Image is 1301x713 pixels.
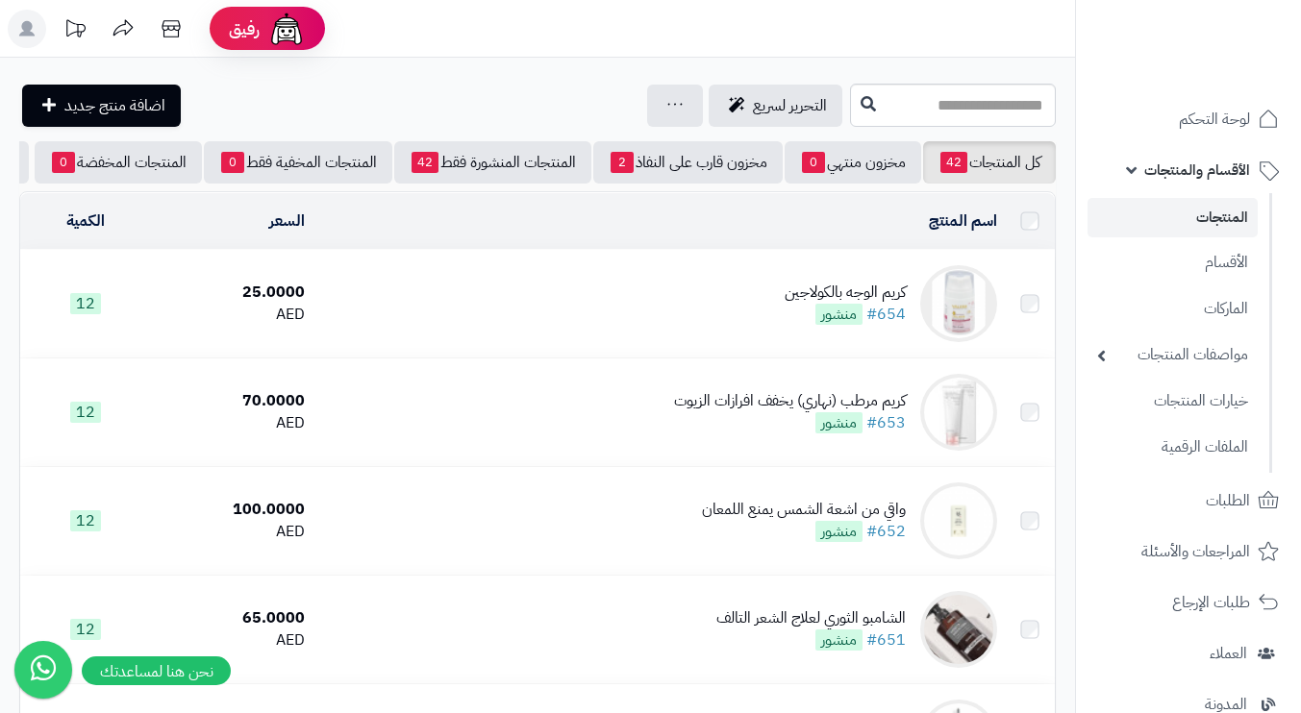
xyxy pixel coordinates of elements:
a: الأقسام [1088,242,1258,283]
div: كريم مرطب (نهاري) يخفف افرازات الزيوت [674,390,906,412]
a: العملاء [1088,630,1289,676]
a: #654 [866,303,906,326]
span: 12 [70,510,101,531]
img: كريم الوجه بالكولاجين [920,265,997,342]
span: الطلبات [1206,487,1250,514]
div: 70.0000 [158,390,304,412]
img: واقي من اشعة الشمس يمنع اللمعان [920,482,997,559]
a: #651 [866,628,906,652]
a: #653 [866,411,906,434]
span: 42 [412,152,438,173]
a: الملفات الرقمية [1088,427,1258,468]
a: اسم المنتج [929,209,997,233]
a: الماركات [1088,288,1258,330]
a: الكمية [66,209,105,233]
div: 65.0000 [158,607,304,629]
span: منشور [815,412,863,433]
a: اضافة منتج جديد [22,85,181,127]
span: المراجعات والأسئلة [1141,538,1250,565]
span: طلبات الإرجاع [1172,589,1250,616]
a: المنتجات المنشورة فقط42 [394,141,591,184]
div: AED [158,304,304,326]
a: مواصفات المنتجات [1088,334,1258,376]
span: 12 [70,402,101,423]
span: 0 [802,152,825,173]
span: 42 [940,152,967,173]
img: كريم مرطب (نهاري) يخفف افرازات الزيوت [920,374,997,451]
a: #652 [866,520,906,543]
span: الأقسام والمنتجات [1144,157,1250,184]
div: كريم الوجه بالكولاجين [785,282,906,304]
span: رفيق [229,17,260,40]
a: المنتجات [1088,198,1258,237]
a: طلبات الإرجاع [1088,579,1289,626]
a: خيارات المنتجات [1088,381,1258,422]
span: منشور [815,521,863,542]
span: اضافة منتج جديد [64,94,165,117]
span: لوحة التحكم [1179,106,1250,133]
span: 12 [70,619,101,640]
div: واقي من اشعة الشمس يمنع اللمعان [702,499,906,521]
a: المراجعات والأسئلة [1088,529,1289,575]
a: مخزون قارب على النفاذ2 [593,141,783,184]
div: 25.0000 [158,282,304,304]
div: 100.0000 [158,499,304,521]
span: 0 [221,152,244,173]
div: AED [158,629,304,652]
img: الشامبو الثوري لعلاج الشعر التالف [920,591,997,668]
a: تحديثات المنصة [51,10,99,53]
img: ai-face.png [267,10,306,48]
a: السعر [269,209,305,233]
span: منشور [815,629,863,651]
a: الطلبات [1088,478,1289,524]
span: العملاء [1210,640,1247,667]
div: AED [158,412,304,434]
a: كل المنتجات42 [923,141,1056,184]
a: المنتجات المخفية فقط0 [204,141,392,184]
a: التحرير لسريع [709,85,842,127]
img: logo-2.png [1170,26,1283,66]
div: AED [158,521,304,543]
span: 2 [611,152,634,173]
span: 0 [52,152,75,173]
span: منشور [815,304,863,325]
a: لوحة التحكم [1088,96,1289,142]
a: مخزون منتهي0 [785,141,921,184]
span: 12 [70,293,101,314]
span: التحرير لسريع [753,94,827,117]
a: المنتجات المخفضة0 [35,141,202,184]
div: الشامبو الثوري لعلاج الشعر التالف [716,607,906,629]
